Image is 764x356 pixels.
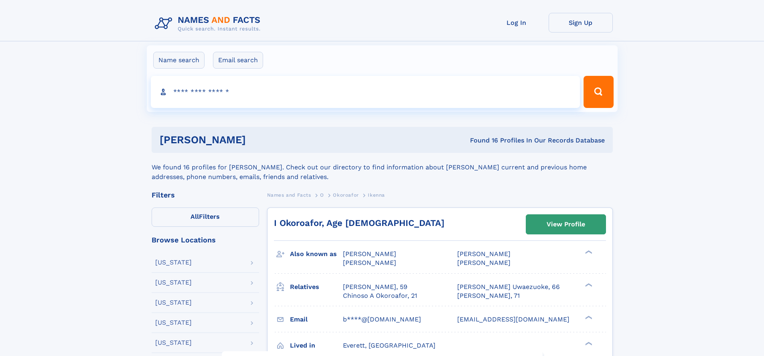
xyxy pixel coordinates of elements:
a: Okoroafor [333,190,359,200]
div: We found 16 profiles for [PERSON_NAME]. Check out our directory to find information about [PERSON... [152,153,613,182]
a: Log In [484,13,549,33]
label: Name search [153,52,205,69]
span: [PERSON_NAME] [343,259,396,266]
div: Filters [152,191,259,199]
div: View Profile [547,215,585,234]
a: Sign Up [549,13,613,33]
span: [PERSON_NAME] [457,250,511,258]
a: I Okoroafor, Age [DEMOGRAPHIC_DATA] [274,218,444,228]
button: Search Button [584,76,613,108]
span: [PERSON_NAME] [343,250,396,258]
span: [PERSON_NAME] [457,259,511,266]
div: [US_STATE] [155,319,192,326]
div: Found 16 Profiles In Our Records Database [358,136,605,145]
div: [US_STATE] [155,299,192,306]
span: Okoroafor [333,192,359,198]
span: All [190,213,199,220]
a: O [320,190,324,200]
h3: Also known as [290,247,343,261]
a: [PERSON_NAME], 71 [457,291,520,300]
div: Browse Locations [152,236,259,244]
div: ❯ [583,341,593,346]
div: [US_STATE] [155,279,192,286]
a: [PERSON_NAME] Uwaezuoke, 66 [457,283,560,291]
span: O [320,192,324,198]
div: ❯ [583,250,593,255]
div: [US_STATE] [155,340,192,346]
h3: Email [290,313,343,326]
h3: Relatives [290,280,343,294]
div: [US_STATE] [155,259,192,266]
h1: [PERSON_NAME] [160,135,358,145]
a: View Profile [526,215,606,234]
h3: Lived in [290,339,343,352]
label: Filters [152,207,259,227]
input: search input [151,76,580,108]
div: ❯ [583,282,593,287]
label: Email search [213,52,263,69]
a: Chinoso A Okoroafor, 21 [343,291,417,300]
span: [EMAIL_ADDRESS][DOMAIN_NAME] [457,315,569,323]
a: Names and Facts [267,190,311,200]
div: ❯ [583,315,593,320]
img: Logo Names and Facts [152,13,267,35]
a: [PERSON_NAME], 59 [343,283,407,291]
span: Everett, [GEOGRAPHIC_DATA] [343,342,436,349]
span: Ikenna [368,192,385,198]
